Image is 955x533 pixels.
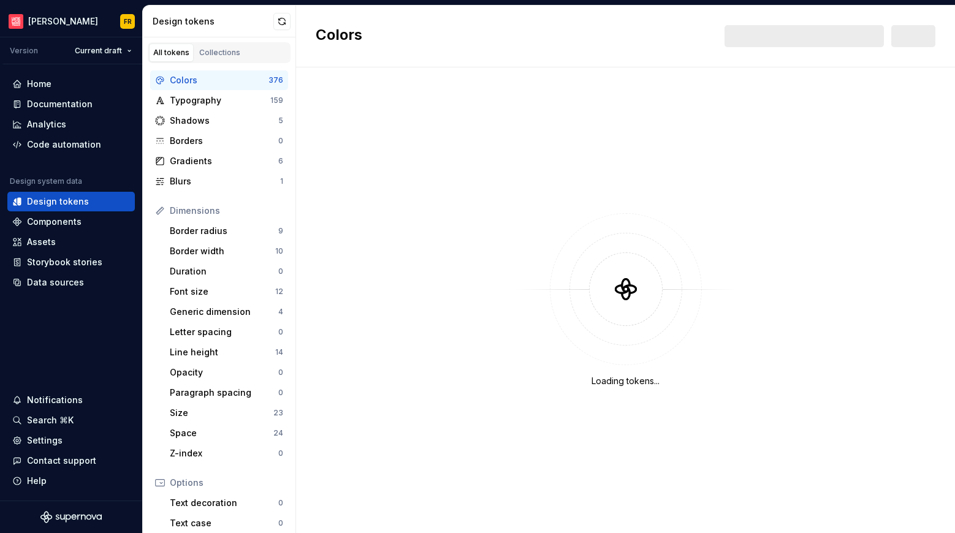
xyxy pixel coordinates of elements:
[27,256,102,268] div: Storybook stories
[170,326,278,338] div: Letter spacing
[124,17,132,26] div: FR
[170,407,273,419] div: Size
[278,368,283,377] div: 0
[150,151,288,171] a: Gradients6
[27,475,47,487] div: Help
[170,366,278,379] div: Opacity
[170,497,278,509] div: Text decoration
[170,225,278,237] div: Border radius
[170,205,283,217] div: Dimensions
[150,111,288,130] a: Shadows5
[27,216,82,228] div: Components
[316,25,362,47] h2: Colors
[150,70,288,90] a: Colors376
[278,388,283,398] div: 0
[165,322,288,342] a: Letter spacing0
[278,226,283,236] div: 9
[170,245,275,257] div: Border width
[170,265,278,278] div: Duration
[10,176,82,186] div: Design system data
[153,48,189,58] div: All tokens
[170,115,278,127] div: Shadows
[27,276,84,289] div: Data sources
[273,408,283,418] div: 23
[7,252,135,272] a: Storybook stories
[27,434,63,447] div: Settings
[165,363,288,382] a: Opacity0
[27,455,96,467] div: Contact support
[278,156,283,166] div: 6
[170,477,283,489] div: Options
[7,471,135,491] button: Help
[165,403,288,423] a: Size23
[592,375,660,387] div: Loading tokens...
[7,273,135,292] a: Data sources
[278,307,283,317] div: 4
[170,306,278,318] div: Generic dimension
[165,423,288,443] a: Space24
[27,138,101,151] div: Code automation
[170,285,275,298] div: Font size
[170,94,270,107] div: Typography
[278,266,283,276] div: 0
[75,46,122,56] span: Current draft
[28,15,98,28] div: [PERSON_NAME]
[150,91,288,110] a: Typography159
[275,246,283,256] div: 10
[9,14,23,29] img: f15b4b9a-d43c-4bd8-bdfb-9b20b89b7814.png
[165,262,288,281] a: Duration0
[278,116,283,126] div: 5
[7,192,135,211] a: Design tokens
[40,511,102,523] svg: Supernova Logo
[278,136,283,146] div: 0
[278,448,283,458] div: 0
[165,444,288,463] a: Z-index0
[27,78,51,90] div: Home
[165,383,288,403] a: Paragraph spacing0
[7,115,135,134] a: Analytics
[27,118,66,130] div: Analytics
[165,221,288,241] a: Border radius9
[69,42,137,59] button: Current draft
[170,387,278,399] div: Paragraph spacing
[170,74,268,86] div: Colors
[150,172,288,191] a: Blurs1
[275,287,283,297] div: 12
[7,410,135,430] button: Search ⌘K
[27,195,89,208] div: Design tokens
[170,517,278,529] div: Text case
[27,394,83,406] div: Notifications
[278,498,283,508] div: 0
[165,513,288,533] a: Text case0
[273,428,283,438] div: 24
[270,96,283,105] div: 159
[170,175,280,187] div: Blurs
[27,236,56,248] div: Assets
[278,327,283,337] div: 0
[170,135,278,147] div: Borders
[280,176,283,186] div: 1
[275,347,283,357] div: 14
[165,282,288,301] a: Font size12
[170,346,275,358] div: Line height
[7,212,135,232] a: Components
[7,431,135,450] a: Settings
[7,74,135,94] a: Home
[170,155,278,167] div: Gradients
[199,48,240,58] div: Collections
[153,15,273,28] div: Design tokens
[7,135,135,154] a: Code automation
[7,232,135,252] a: Assets
[150,131,288,151] a: Borders0
[7,451,135,471] button: Contact support
[165,302,288,322] a: Generic dimension4
[7,390,135,410] button: Notifications
[165,342,288,362] a: Line height14
[27,414,74,426] div: Search ⌘K
[170,447,278,459] div: Z-index
[27,98,93,110] div: Documentation
[268,75,283,85] div: 376
[10,46,38,56] div: Version
[165,493,288,513] a: Text decoration0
